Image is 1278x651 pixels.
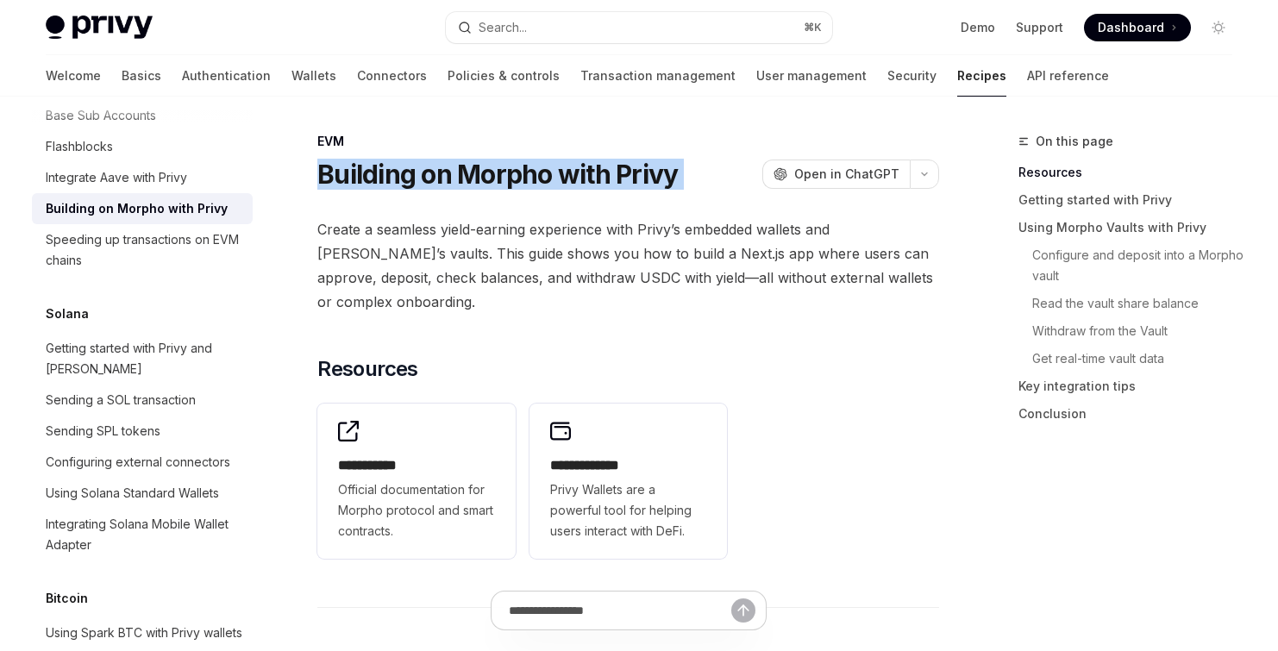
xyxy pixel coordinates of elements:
[46,55,101,97] a: Welcome
[357,55,427,97] a: Connectors
[46,167,187,188] div: Integrate Aave with Privy
[32,193,253,224] a: Building on Morpho with Privy
[1205,14,1232,41] button: Toggle dark mode
[804,21,822,34] span: ⌘ K
[338,479,495,541] span: Official documentation for Morpho protocol and smart contracts.
[1018,372,1246,400] a: Key integration tips
[550,479,707,541] span: Privy Wallets are a powerful tool for helping users interact with DeFi.
[957,55,1006,97] a: Recipes
[1018,241,1246,290] a: Configure and deposit into a Morpho vault
[32,385,253,416] a: Sending a SOL transaction
[317,159,678,190] h1: Building on Morpho with Privy
[509,592,731,629] input: Ask a question...
[317,404,516,559] a: **** **** *Official documentation for Morpho protocol and smart contracts.
[1018,214,1246,241] a: Using Morpho Vaults with Privy
[448,55,560,97] a: Policies & controls
[46,16,153,40] img: light logo
[46,198,228,219] div: Building on Morpho with Privy
[580,55,736,97] a: Transaction management
[32,333,253,385] a: Getting started with Privy and [PERSON_NAME]
[32,447,253,478] a: Configuring external connectors
[1084,14,1191,41] a: Dashboard
[762,160,910,189] button: Open in ChatGPT
[32,131,253,162] a: Flashblocks
[122,55,161,97] a: Basics
[1016,19,1063,36] a: Support
[46,483,219,504] div: Using Solana Standard Wallets
[317,355,418,383] span: Resources
[46,390,196,410] div: Sending a SOL transaction
[1018,400,1246,428] a: Conclusion
[1036,131,1113,152] span: On this page
[887,55,937,97] a: Security
[529,404,728,559] a: **** **** ***Privy Wallets are a powerful tool for helping users interact with DeFi.
[46,421,160,441] div: Sending SPL tokens
[317,133,939,150] div: EVM
[32,509,253,560] a: Integrating Solana Mobile Wallet Adapter
[1018,317,1246,345] a: Withdraw from the Vault
[446,12,832,43] button: Open search
[1018,186,1246,214] a: Getting started with Privy
[32,162,253,193] a: Integrate Aave with Privy
[1018,159,1246,186] a: Resources
[961,19,995,36] a: Demo
[46,588,88,609] h5: Bitcoin
[1018,290,1246,317] a: Read the vault share balance
[32,617,253,648] a: Using Spark BTC with Privy wallets
[32,416,253,447] a: Sending SPL tokens
[46,514,242,555] div: Integrating Solana Mobile Wallet Adapter
[1027,55,1109,97] a: API reference
[1018,345,1246,372] a: Get real-time vault data
[46,452,230,473] div: Configuring external connectors
[32,224,253,276] a: Speeding up transactions on EVM chains
[182,55,271,97] a: Authentication
[794,166,899,183] span: Open in ChatGPT
[756,55,867,97] a: User management
[46,623,242,643] div: Using Spark BTC with Privy wallets
[46,136,113,157] div: Flashblocks
[46,229,242,271] div: Speeding up transactions on EVM chains
[317,217,939,314] span: Create a seamless yield-earning experience with Privy’s embedded wallets and [PERSON_NAME]’s vaul...
[32,478,253,509] a: Using Solana Standard Wallets
[46,304,89,324] h5: Solana
[46,338,242,379] div: Getting started with Privy and [PERSON_NAME]
[1098,19,1164,36] span: Dashboard
[291,55,336,97] a: Wallets
[731,598,755,623] button: Send message
[479,17,527,38] div: Search...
